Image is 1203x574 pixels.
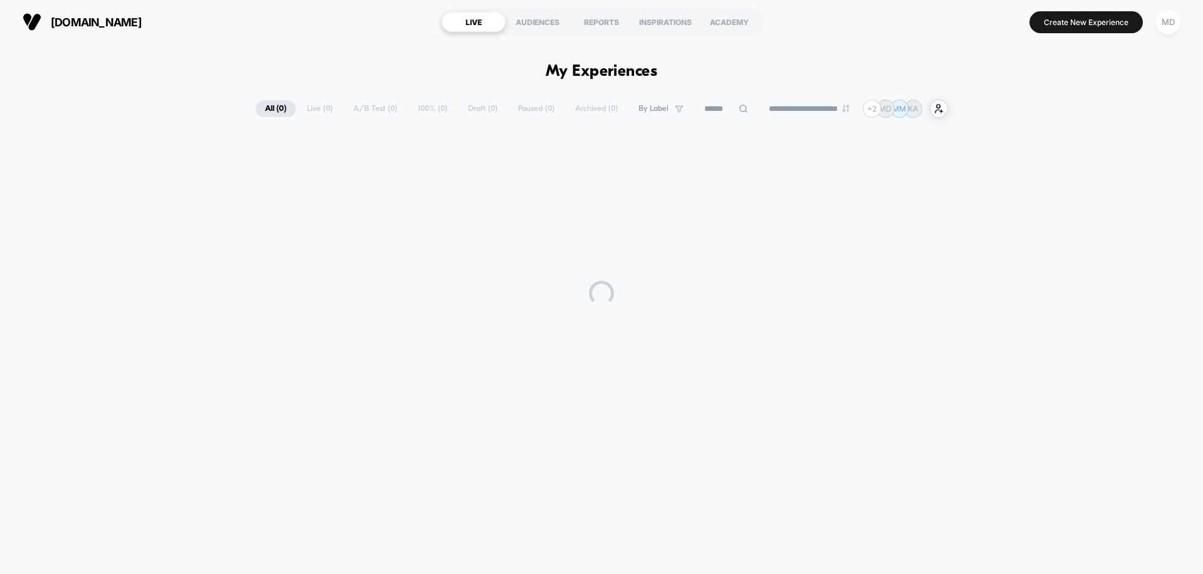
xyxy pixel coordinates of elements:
div: + 2 [863,100,881,118]
div: INSPIRATIONS [633,12,697,32]
p: MM [892,104,906,113]
div: MD [1156,10,1180,34]
span: [DOMAIN_NAME] [51,16,142,29]
span: By Label [638,104,669,113]
div: AUDIENCES [506,12,570,32]
div: REPORTS [570,12,633,32]
h1: My Experiences [546,63,658,81]
div: ACADEMY [697,12,761,32]
button: [DOMAIN_NAME] [19,12,145,32]
p: KA [908,104,918,113]
img: end [842,105,850,112]
div: LIVE [442,12,506,32]
button: Create New Experience [1029,11,1143,33]
button: MD [1152,9,1184,35]
span: All ( 0 ) [256,100,296,117]
img: Visually logo [23,13,41,31]
p: MD [879,104,892,113]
